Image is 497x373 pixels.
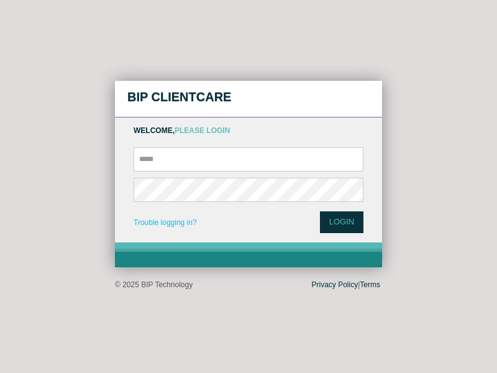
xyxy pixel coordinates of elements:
div: | [312,280,380,290]
h3: BIP ClientCare [127,86,370,111]
span: Please Login [175,126,230,135]
div: © 2025 BIP Technology [115,280,382,290]
a: Privacy Policy [312,280,358,289]
a: Terms [360,280,380,289]
h4: Welcome, [134,127,363,135]
a: Trouble logging in? [134,218,197,228]
button: Login [320,211,363,233]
